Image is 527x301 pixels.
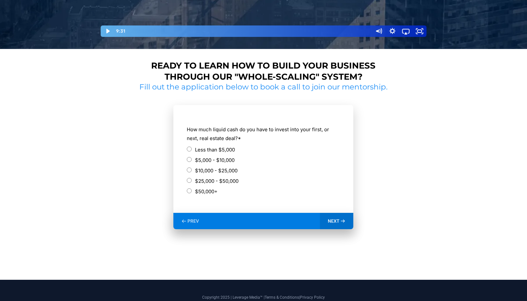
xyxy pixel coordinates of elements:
[300,295,325,300] a: Privacy Policy
[328,218,340,224] span: NEXT
[79,294,448,300] p: Copyright 2025 | Leverage Media™ | |
[187,218,199,224] span: PREV
[195,177,238,185] label: $25,000 - $50,000
[151,60,376,82] strong: Ready to learn how to build your business through our "whole-scaling" system?
[187,125,340,143] label: How much liquid cash do you have to invest into your first, or next, real estate deal?
[265,295,299,300] a: Terms & Conditions
[195,166,237,175] label: $10,000 - $25,000
[195,187,218,196] label: $50,000+
[195,156,235,165] label: $5,000 - $10,000
[137,82,390,92] h2: Fill out the application below to book a call to join our mentorship.
[195,145,235,154] label: Less than $5,000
